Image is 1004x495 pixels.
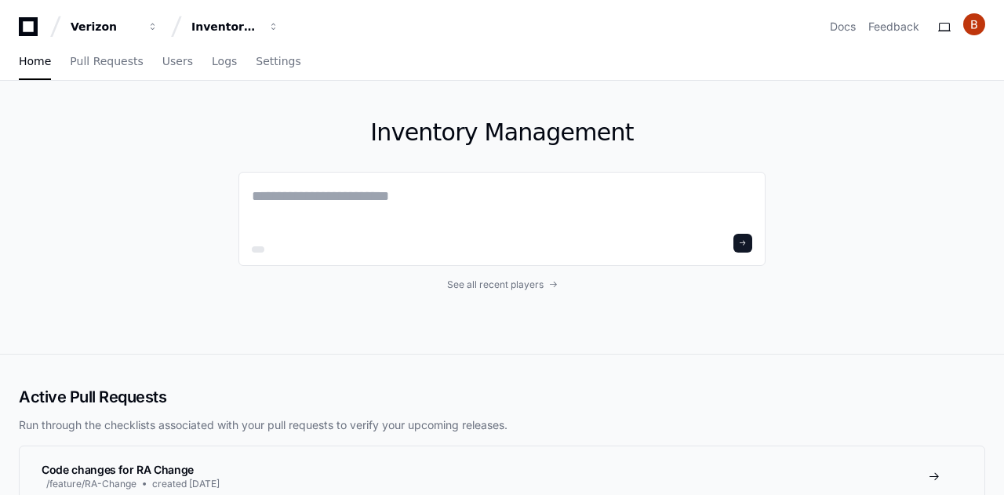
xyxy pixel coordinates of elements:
[212,56,237,66] span: Logs
[238,118,766,147] h1: Inventory Management
[42,463,194,476] span: Code changes for RA Change
[447,278,544,291] span: See all recent players
[19,56,51,66] span: Home
[162,44,193,80] a: Users
[71,19,138,35] div: Verizon
[152,478,220,490] span: created [DATE]
[830,19,856,35] a: Docs
[46,478,136,490] span: /feature/RA-Change
[185,13,286,41] button: Inventory Management
[70,44,143,80] a: Pull Requests
[256,56,300,66] span: Settings
[238,278,766,291] a: See all recent players
[256,44,300,80] a: Settings
[191,19,259,35] div: Inventory Management
[868,19,919,35] button: Feedback
[963,13,985,35] img: ACg8ocLkNwoMFWWa3dWcTZnRGUtP6o1FDLREkKem-9kv8hyc6RbBZA=s96-c
[162,56,193,66] span: Users
[70,56,143,66] span: Pull Requests
[64,13,165,41] button: Verizon
[19,386,985,408] h2: Active Pull Requests
[19,44,51,80] a: Home
[19,417,985,433] p: Run through the checklists associated with your pull requests to verify your upcoming releases.
[212,44,237,80] a: Logs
